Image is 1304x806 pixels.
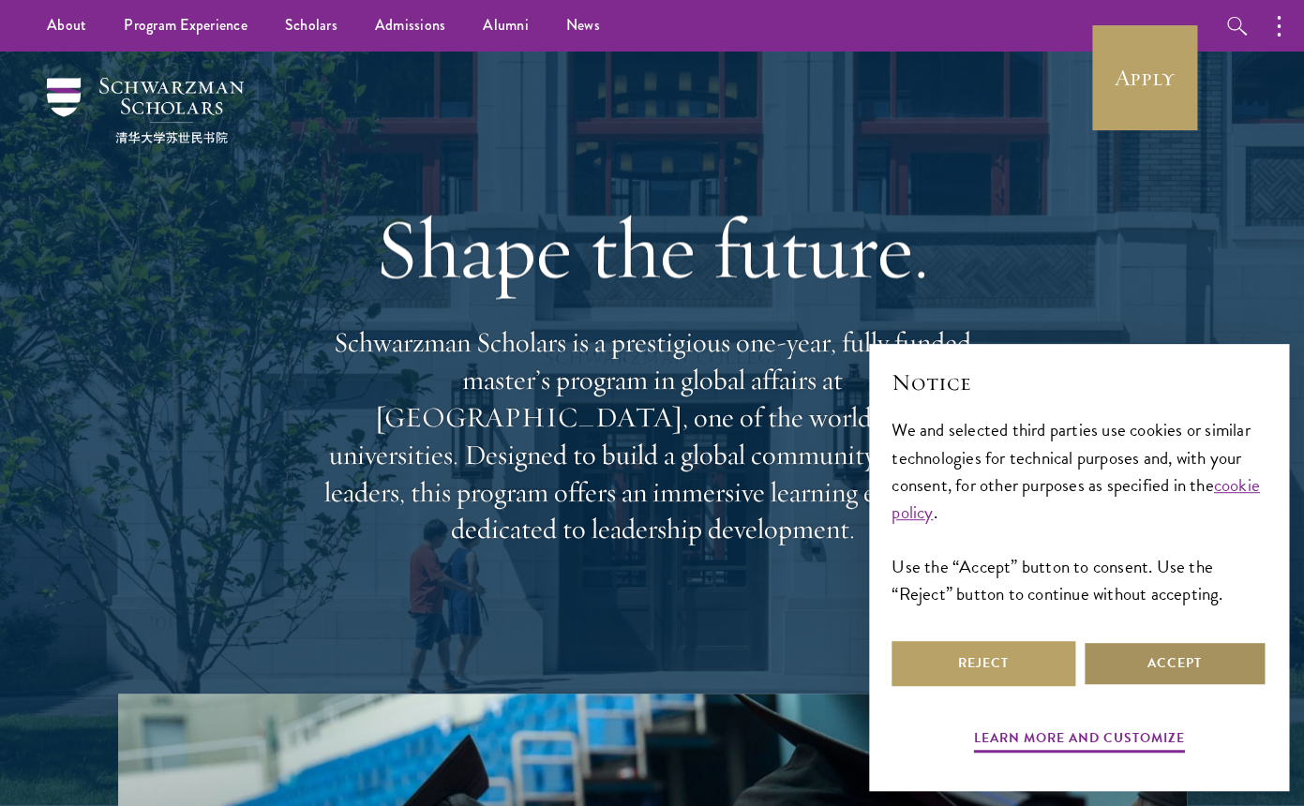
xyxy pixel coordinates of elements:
[1083,641,1267,686] button: Accept
[892,471,1260,526] a: cookie policy
[315,324,990,548] p: Schwarzman Scholars is a prestigious one-year, fully funded master’s program in global affairs at...
[1092,25,1197,130] a: Apply
[892,641,1075,686] button: Reject
[892,366,1267,398] h2: Notice
[974,726,1185,755] button: Learn more and customize
[315,196,990,301] h1: Shape the future.
[892,416,1267,606] div: We and selected third parties use cookies or similar technologies for technical purposes and, wit...
[47,78,244,143] img: Schwarzman Scholars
